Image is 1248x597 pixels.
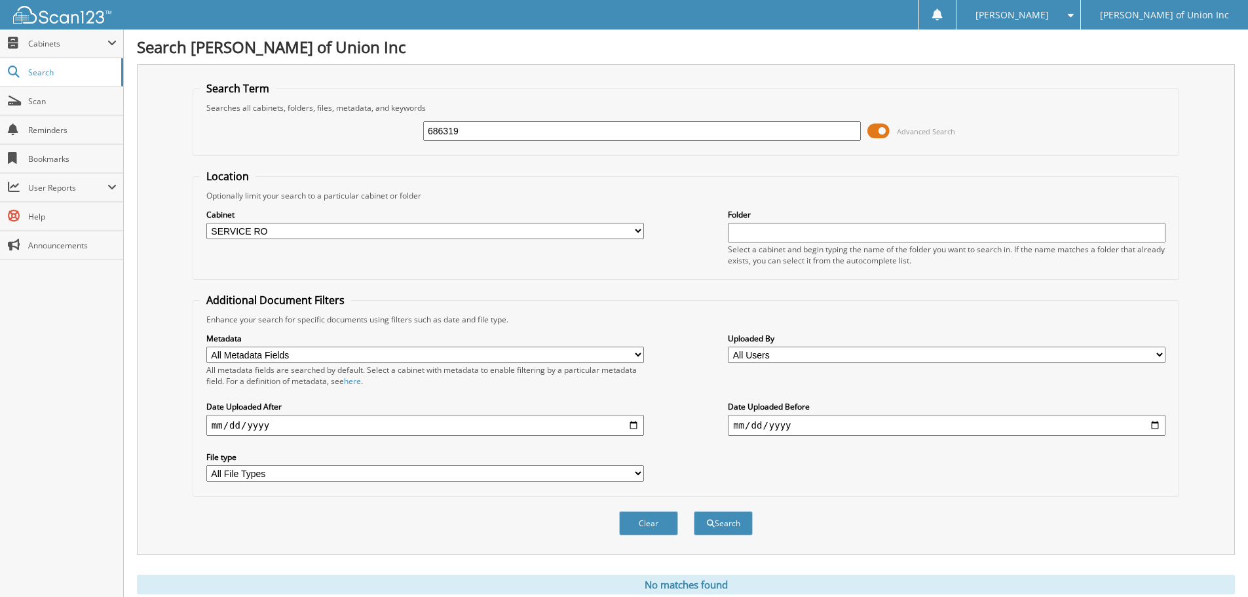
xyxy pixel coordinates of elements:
[206,415,644,436] input: start
[28,96,117,107] span: Scan
[206,452,644,463] label: File type
[728,415,1165,436] input: end
[728,244,1165,266] div: Select a cabinet and begin typing the name of the folder you want to search in. If the name match...
[897,126,955,136] span: Advanced Search
[694,511,753,535] button: Search
[28,240,117,251] span: Announcements
[728,209,1165,220] label: Folder
[28,153,117,164] span: Bookmarks
[1100,11,1229,19] span: [PERSON_NAME] of Union Inc
[206,364,644,387] div: All metadata fields are searched by default. Select a cabinet with metadata to enable filtering b...
[28,182,107,193] span: User Reports
[137,36,1235,58] h1: Search [PERSON_NAME] of Union Inc
[975,11,1049,19] span: [PERSON_NAME]
[728,333,1165,344] label: Uploaded By
[200,169,255,183] legend: Location
[200,314,1172,325] div: Enhance your search for specific documents using filters such as date and file type.
[344,376,361,387] a: here
[28,38,107,49] span: Cabinets
[728,401,1165,412] label: Date Uploaded Before
[28,211,117,222] span: Help
[200,190,1172,201] div: Optionally limit your search to a particular cabinet or folder
[200,102,1172,113] div: Searches all cabinets, folders, files, metadata, and keywords
[619,511,678,535] button: Clear
[13,6,111,24] img: scan123-logo-white.svg
[28,125,117,136] span: Reminders
[200,81,276,96] legend: Search Term
[206,333,644,344] label: Metadata
[137,575,1235,594] div: No matches found
[206,209,644,220] label: Cabinet
[200,293,351,307] legend: Additional Document Filters
[28,67,115,78] span: Search
[206,401,644,412] label: Date Uploaded After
